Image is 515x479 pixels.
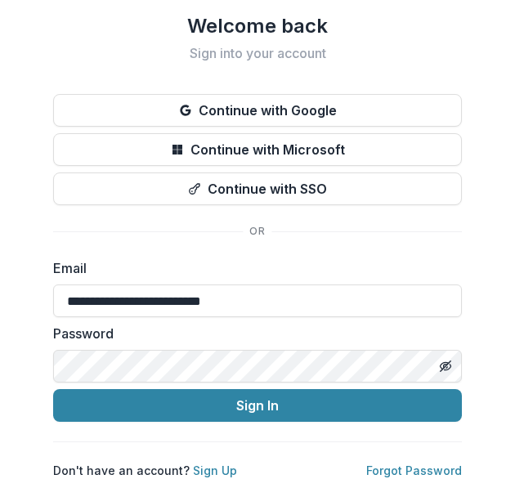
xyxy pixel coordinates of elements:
[53,94,462,127] button: Continue with Google
[366,463,462,477] a: Forgot Password
[53,133,462,166] button: Continue with Microsoft
[53,324,452,343] label: Password
[53,46,462,61] h2: Sign into your account
[432,353,459,379] button: Toggle password visibility
[53,389,462,422] button: Sign In
[53,258,452,278] label: Email
[53,13,462,39] h1: Welcome back
[53,172,462,205] button: Continue with SSO
[193,463,237,477] a: Sign Up
[53,462,237,479] p: Don't have an account?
